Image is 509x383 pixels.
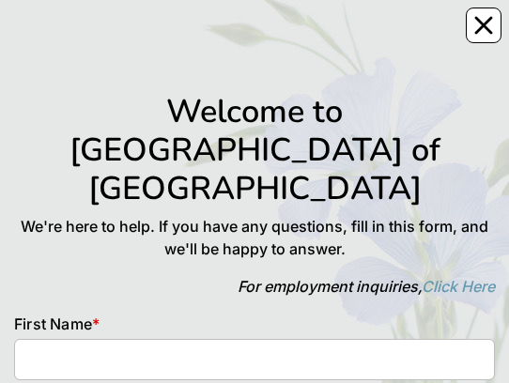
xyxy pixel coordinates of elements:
[14,314,92,333] span: First Name
[14,275,495,298] p: For employment inquiries,
[14,215,495,260] p: We're here to help. If you have any questions, fill in this form, and we'll be happy to answer.
[466,8,501,43] button: Close
[14,92,495,207] h1: Welcome to [GEOGRAPHIC_DATA] of [GEOGRAPHIC_DATA]
[422,277,495,296] a: Click Here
